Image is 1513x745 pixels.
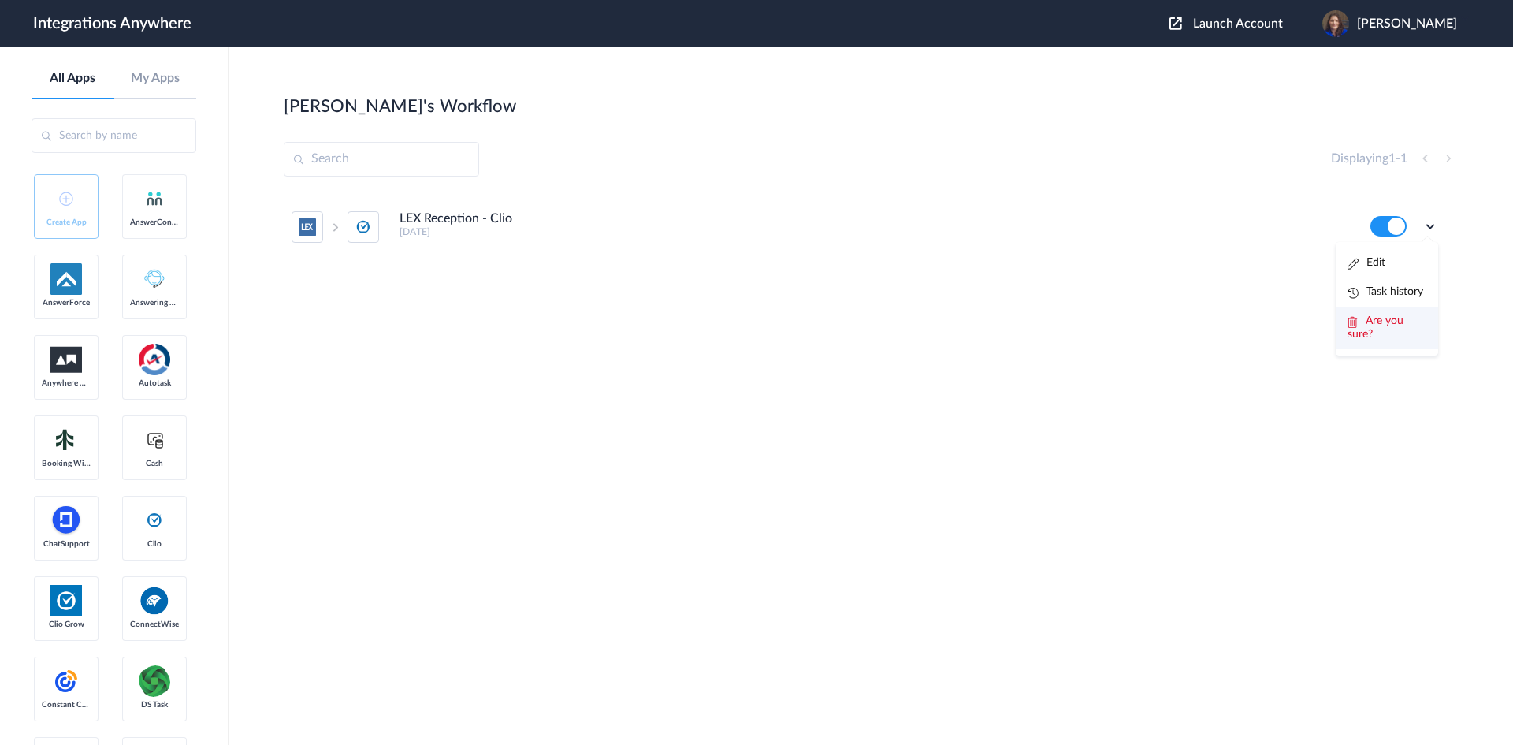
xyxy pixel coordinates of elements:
[32,71,114,86] a: All Apps
[1169,17,1182,30] img: launch-acct-icon.svg
[139,263,170,295] img: Answering_service.png
[42,620,91,629] span: Clio Grow
[145,189,164,208] img: answerconnect-logo.svg
[42,539,91,549] span: ChatSupport
[139,344,170,375] img: autotask.png
[145,511,164,530] img: clio-logo.svg
[32,118,196,153] input: Search by name
[114,71,197,86] a: My Apps
[59,192,73,206] img: add-icon.svg
[50,505,82,536] img: chatsupport-icon.svg
[139,585,170,616] img: connectwise.png
[50,426,82,454] img: Setmore_Logo.svg
[50,263,82,295] img: af-app-logo.svg
[130,298,179,307] span: Answering Service
[400,211,512,226] h4: LEX Reception - Clio
[130,218,179,227] span: AnswerConnect
[130,378,179,388] span: Autotask
[145,430,165,449] img: cash-logo.svg
[42,298,91,307] span: AnswerForce
[33,14,191,33] h1: Integrations Anywhere
[42,218,91,227] span: Create App
[50,347,82,373] img: aww.png
[1348,257,1385,268] a: Edit
[1357,17,1457,32] span: [PERSON_NAME]
[50,665,82,697] img: constant-contact.svg
[284,96,516,117] h2: [PERSON_NAME]'s Workflow
[1331,151,1407,166] h4: Displaying -
[1348,315,1403,340] span: Are you sure?
[284,142,479,177] input: Search
[1388,152,1396,165] span: 1
[42,378,91,388] span: Anywhere Works
[1169,17,1303,32] button: Launch Account
[42,459,91,468] span: Booking Widget
[1400,152,1407,165] span: 1
[1193,17,1283,30] span: Launch Account
[130,459,179,468] span: Cash
[42,700,91,710] span: Constant Contact
[130,539,179,549] span: Clio
[1322,10,1349,37] img: 86769.jpeg
[130,620,179,629] span: ConnectWise
[139,665,170,697] img: distributedSource.png
[400,226,1349,237] h5: [DATE]
[50,585,82,616] img: Clio.jpg
[1348,286,1423,297] a: Task history
[130,700,179,710] span: DS Task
